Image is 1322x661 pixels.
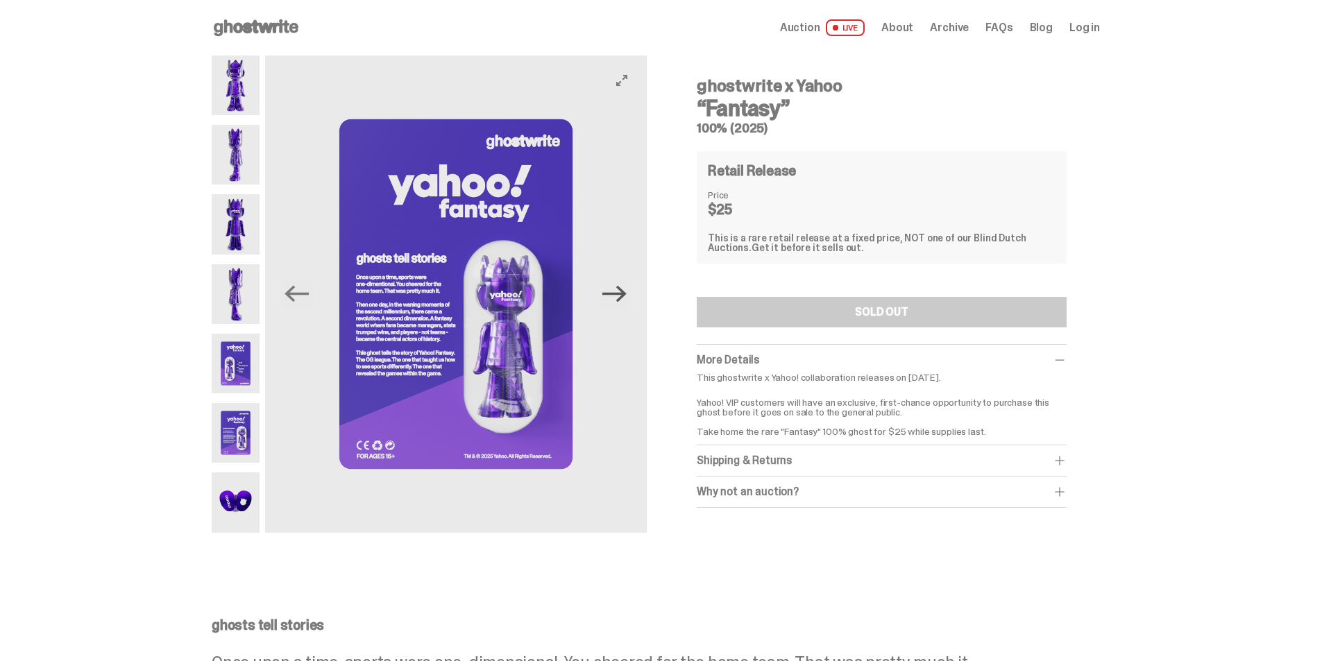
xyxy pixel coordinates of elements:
[1069,22,1100,33] a: Log in
[212,334,260,393] img: Yahoo-HG---5.png
[1030,22,1053,33] a: Blog
[985,22,1012,33] a: FAQs
[708,233,1056,252] div: This is a rare retail release at a fixed price, NOT one of our Blind Dutch Auctions.
[613,72,630,89] button: View full-screen
[212,194,260,254] img: Yahoo-HG---3.png
[697,352,759,367] span: More Details
[752,241,864,254] span: Get it before it sells out.
[697,388,1067,436] p: Yahoo! VIP customers will have an exclusive, first-chance opportunity to purchase this ghost befo...
[212,55,260,115] img: Yahoo-HG---1.png
[212,264,260,324] img: Yahoo-HG---4.png
[212,125,260,184] img: Yahoo-HG---2.png
[881,22,913,33] a: About
[212,403,260,463] img: Yahoo-HG---6.png
[826,19,865,36] span: LIVE
[697,454,1067,467] div: Shipping & Returns
[697,122,1067,135] h5: 100% (2025)
[697,78,1067,94] h4: ghostwrite x Yahoo
[697,372,1067,382] p: This ghostwrite x Yahoo! collaboration releases on [DATE].
[697,97,1067,119] h3: “Fantasy”
[697,297,1067,327] button: SOLD OUT
[708,203,777,216] dd: $25
[212,618,1100,632] p: ghosts tell stories
[930,22,969,33] a: Archive
[855,307,908,318] div: SOLD OUT
[697,485,1067,499] div: Why not an auction?
[780,22,820,33] span: Auction
[780,19,865,36] a: Auction LIVE
[265,55,647,533] img: Yahoo-HG---6.png
[212,472,260,532] img: Yahoo-HG---7.png
[282,279,312,309] button: Previous
[708,190,777,200] dt: Price
[600,279,630,309] button: Next
[708,164,796,178] h4: Retail Release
